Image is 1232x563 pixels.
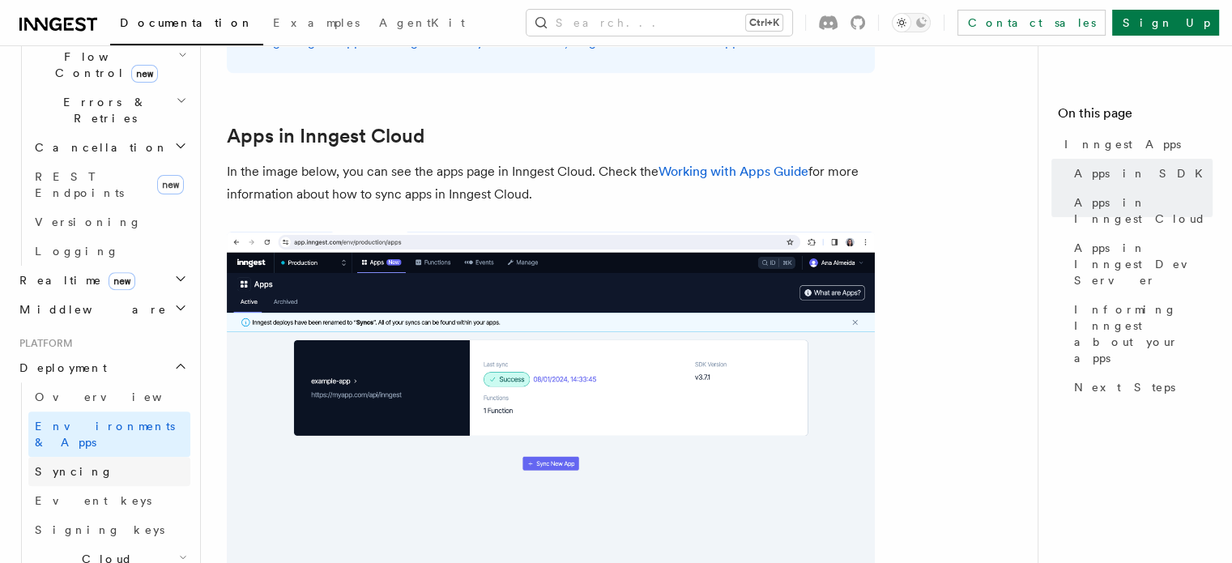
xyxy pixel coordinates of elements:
span: Environments & Apps [35,420,175,449]
span: Examples [273,16,360,29]
p: In the image below, you can see the apps page in Inngest Cloud. Check the for more information ab... [227,160,875,206]
span: Overview [35,390,202,403]
a: Syncing [28,457,190,486]
span: Errors & Retries [28,94,176,126]
a: Signing keys [28,515,190,544]
h4: On this page [1058,104,1213,130]
button: Search...Ctrl+K [526,10,792,36]
span: AgentKit [379,16,465,29]
a: Versioning [28,207,190,237]
a: Documentation [110,5,263,45]
span: Apps in Inngest Cloud [1074,194,1213,227]
span: new [131,65,158,83]
a: Apps in SDK [1068,159,1213,188]
a: Apps in Inngest Dev Server [1068,233,1213,295]
span: Deployment [13,360,107,376]
a: Apps in Inngest Cloud [1068,188,1213,233]
span: Versioning [35,215,142,228]
a: Next Steps [1068,373,1213,402]
a: Apps in Inngest Cloud [227,125,424,147]
a: Examples [263,5,369,44]
button: Cancellation [28,133,190,162]
span: Next Steps [1074,379,1175,395]
a: Overview [28,382,190,412]
a: REST Endpointsnew [28,162,190,207]
button: Realtimenew [13,266,190,295]
a: Informing Inngest about your apps [1068,295,1213,373]
span: Event keys [35,494,151,507]
span: new [157,175,184,194]
kbd: Ctrl+K [746,15,782,31]
a: Environments & Apps [28,412,190,457]
button: Middleware [13,295,190,324]
span: Apps in SDK [1074,165,1213,181]
span: Middleware [13,301,167,318]
button: Flow Controlnew [28,42,190,87]
span: Platform [13,337,73,350]
button: Deployment [13,353,190,382]
span: Flow Control [28,49,178,81]
a: Logging [28,237,190,266]
button: Errors & Retries [28,87,190,133]
a: Inngest Apps [1058,130,1213,159]
span: Signing keys [35,523,164,536]
a: Contact sales [957,10,1106,36]
span: Inngest Apps [1064,136,1181,152]
span: Realtime [13,272,135,288]
span: new [109,272,135,290]
span: Syncing [35,465,113,478]
a: Working with Apps Guide [659,164,808,179]
span: Cancellation [28,139,168,156]
span: REST Endpoints [35,170,124,199]
a: Sign Up [1112,10,1219,36]
span: Informing Inngest about your apps [1074,301,1213,366]
span: Documentation [120,16,254,29]
button: Toggle dark mode [892,13,931,32]
a: Event keys [28,486,190,515]
span: Apps in Inngest Dev Server [1074,240,1213,288]
a: AgentKit [369,5,475,44]
span: Logging [35,245,119,258]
